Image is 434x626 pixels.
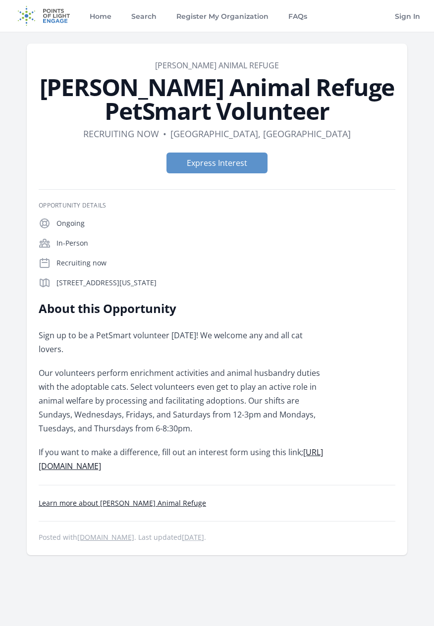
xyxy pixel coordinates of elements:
abbr: Fri, Oct 3, 2025 7:44 PM [182,532,204,542]
dd: [GEOGRAPHIC_DATA], [GEOGRAPHIC_DATA] [170,127,351,141]
p: [STREET_ADDRESS][US_STATE] [56,278,395,288]
p: Posted with . Last updated . [39,533,395,541]
a: Learn more about [PERSON_NAME] Animal Refuge [39,498,206,508]
div: • [163,127,166,141]
a: [DOMAIN_NAME] [77,532,134,542]
p: Our volunteers perform enrichment activities and animal husbandry duties with the adoptable cats.... [39,366,328,435]
h2: About this Opportunity [39,301,328,316]
p: In-Person [56,238,395,248]
h3: Opportunity Details [39,202,395,209]
p: Sign up to be a PetSmart volunteer [DATE]! We welcome any and all cat lovers. [39,328,328,356]
h1: [PERSON_NAME] Animal Refuge PetSmart Volunteer [39,75,395,123]
p: Recruiting now [56,258,395,268]
p: Ongoing [56,218,395,228]
p: If you want to make a difference, fill out an interest form using this link; [39,445,328,473]
dd: Recruiting now [83,127,159,141]
button: Express Interest [166,153,268,173]
a: [PERSON_NAME] Animal Refuge [155,60,279,71]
